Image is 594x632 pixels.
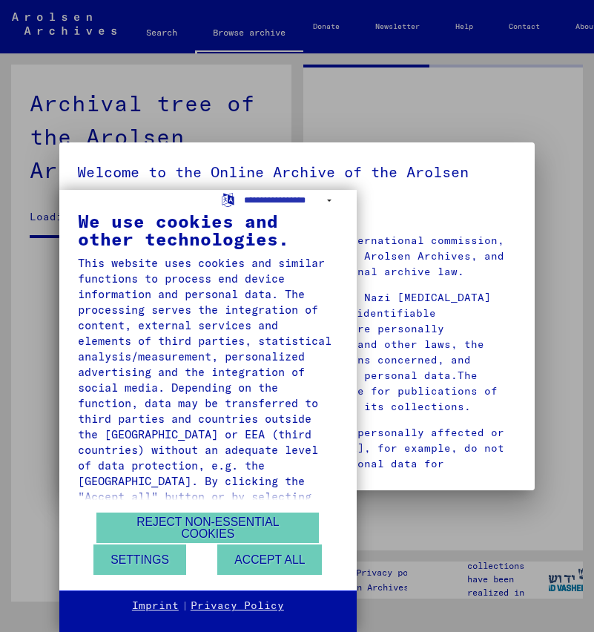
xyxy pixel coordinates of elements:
a: Imprint [132,599,179,613]
a: Privacy Policy [191,599,284,613]
div: We use cookies and other technologies. [78,212,338,248]
div: This website uses cookies and similar functions to process end device information and personal da... [78,255,338,598]
button: Settings [93,544,186,575]
button: Reject non-essential cookies [96,513,319,543]
button: Accept all [217,544,322,575]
